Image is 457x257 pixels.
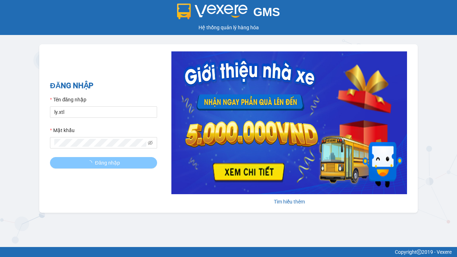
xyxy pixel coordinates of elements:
img: banner-0 [171,51,407,194]
label: Mật khẩu [50,126,75,134]
label: Tên đăng nhập [50,96,86,104]
span: Đăng nhập [95,159,120,167]
a: GMS [177,11,280,16]
div: Hệ thống quản lý hàng hóa [2,24,455,31]
input: Tên đăng nhập [50,106,157,118]
img: logo 2 [177,4,248,19]
button: Đăng nhập [50,157,157,168]
div: Copyright 2019 - Vexere [5,248,452,256]
span: GMS [253,5,280,19]
span: copyright [417,250,422,255]
h2: ĐĂNG NHẬP [50,80,157,92]
span: eye-invisible [148,140,153,145]
span: loading [87,160,95,165]
div: Tìm hiểu thêm [171,198,407,206]
input: Mật khẩu [54,139,146,147]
